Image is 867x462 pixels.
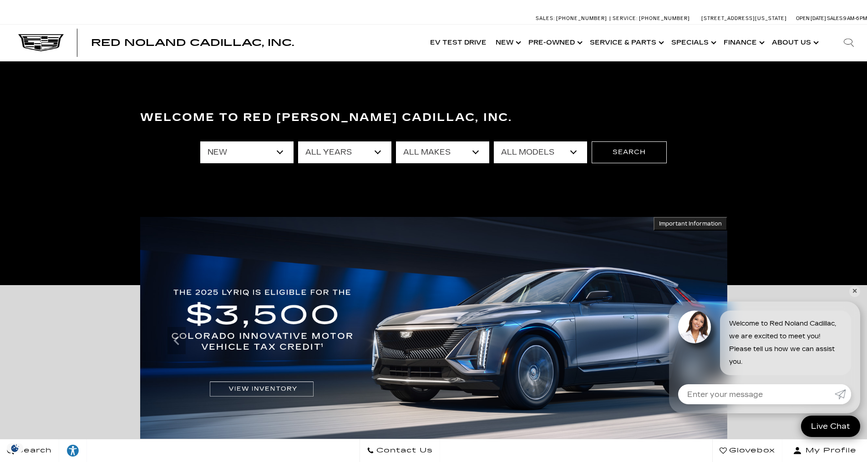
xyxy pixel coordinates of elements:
[585,25,667,61] a: Service & Parts
[678,311,711,343] img: Agent profile photo
[491,25,524,61] a: New
[720,311,851,375] div: Welcome to Red Noland Cadillac, we are excited to meet you! Please tell us how we can assist you.
[806,421,855,432] span: Live Chat
[767,25,821,61] a: About Us
[167,327,186,354] div: Previous
[801,416,860,437] a: Live Chat
[609,16,692,21] a: Service: [PHONE_NUMBER]
[712,439,782,462] a: Glovebox
[426,25,491,61] a: EV Test Drive
[59,444,86,457] div: Explore your accessibility options
[727,444,775,457] span: Glovebox
[796,15,826,21] span: Open [DATE]
[18,34,64,51] img: Cadillac Dark Logo with Cadillac White Text
[5,443,25,453] section: Click to Open Cookie Consent Modal
[374,444,433,457] span: Contact Us
[14,444,52,457] span: Search
[556,15,607,21] span: [PHONE_NUMBER]
[719,25,767,61] a: Finance
[592,141,667,163] button: Search
[536,16,609,21] a: Sales: [PHONE_NUMBER]
[360,439,440,462] a: Contact Us
[659,220,722,227] span: Important Information
[802,444,857,457] span: My Profile
[667,25,719,61] a: Specials
[782,439,867,462] button: Open user profile menu
[678,384,835,404] input: Enter your message
[843,15,867,21] span: 9 AM-6 PM
[5,443,25,453] img: Opt-Out Icon
[831,25,867,61] div: Search
[613,15,638,21] span: Service:
[701,15,787,21] a: [STREET_ADDRESS][US_STATE]
[200,141,294,163] select: Filter by type
[140,109,727,127] h3: Welcome to Red [PERSON_NAME] Cadillac, Inc.
[91,37,294,48] span: Red Noland Cadillac, Inc.
[59,439,87,462] a: Explore your accessibility options
[639,15,690,21] span: [PHONE_NUMBER]
[91,38,294,47] a: Red Noland Cadillac, Inc.
[536,15,555,21] span: Sales:
[494,141,587,163] select: Filter by model
[396,141,489,163] select: Filter by make
[835,384,851,404] a: Submit
[827,15,843,21] span: Sales:
[298,141,391,163] select: Filter by year
[524,25,585,61] a: Pre-Owned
